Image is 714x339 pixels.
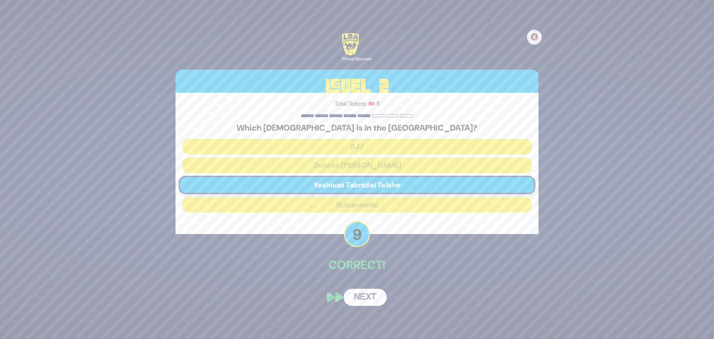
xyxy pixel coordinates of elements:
[179,176,535,194] button: Yeshivas Talmidei Telshe
[527,30,542,45] button: 🔇
[176,256,538,274] p: Correct!
[342,33,359,55] img: LBA
[182,99,532,108] p: Total Tickets: 🎟️ 11
[182,157,532,173] button: Zichron [PERSON_NAME]
[182,139,532,154] button: RJJ
[344,289,387,306] button: Next
[182,123,532,133] h5: Which [DEMOGRAPHIC_DATA] is in the [GEOGRAPHIC_DATA]?
[344,221,370,247] p: 9
[342,55,372,62] div: Proud Sponsor
[176,70,538,103] h3: Level 2
[182,197,532,212] button: Rubanowitz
